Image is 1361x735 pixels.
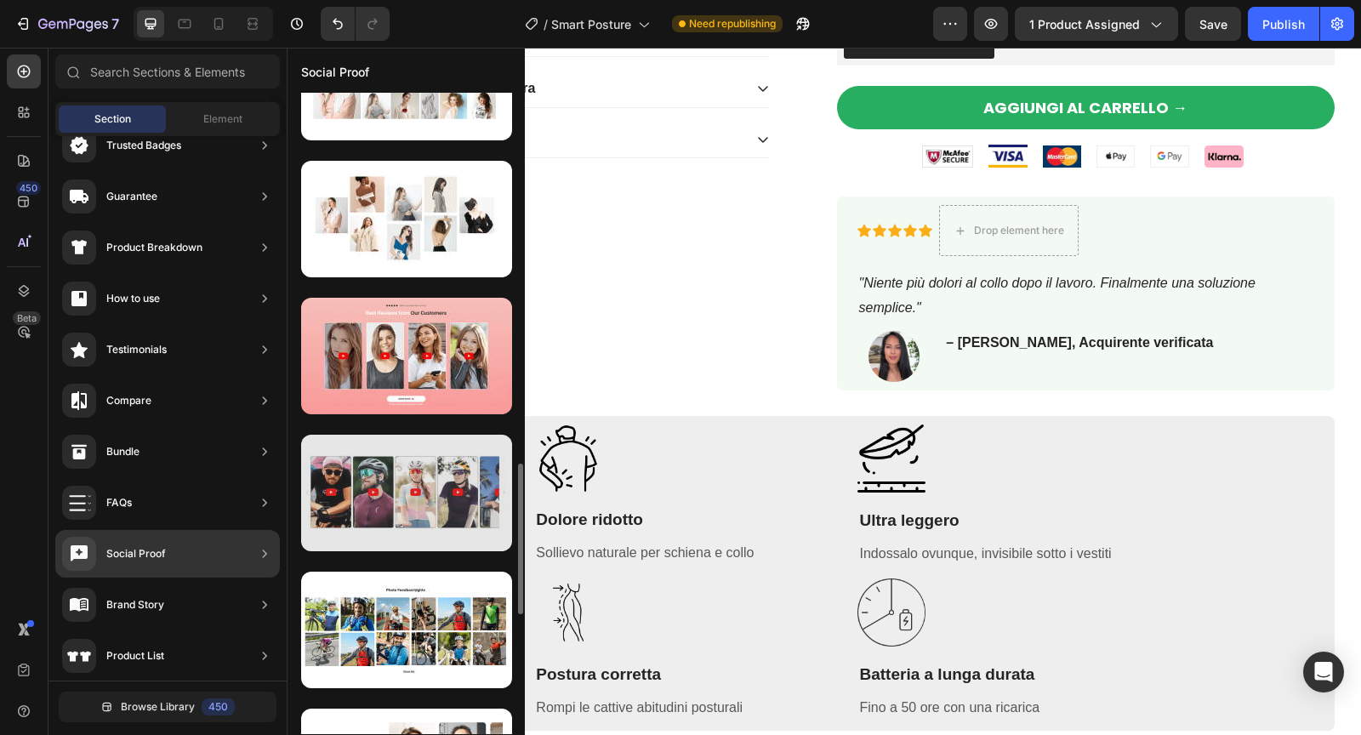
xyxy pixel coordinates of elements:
div: Compare [106,392,151,409]
div: Product List [106,647,164,664]
span: Need republishing [689,16,776,31]
strong: Postura corretta [249,618,374,635]
div: Undo/Redo [321,7,390,41]
strong: Dolore ridotto [249,463,356,481]
div: Brand Story [106,596,164,613]
img: gempages_536301623899587793-f8eb4b9b-e201-445b-9f42-daa709933530.png [248,531,316,599]
span: Browse Library [121,699,195,715]
div: Testimonials [106,341,167,358]
button: 1 product assigned [1015,7,1178,41]
p: Fino a 50 ore con una ricarica [572,648,824,673]
i: "Niente più dolori al collo dopo il lavoro. Finalmente una soluzione semplice." [572,228,969,267]
span: / [544,15,548,33]
strong: Ultra leggero [572,464,672,481]
div: Aggiungi al carrello → [697,50,901,70]
iframe: Design area [287,48,1361,735]
div: FAQs [106,494,132,511]
div: 450 [16,181,41,195]
div: Beta [13,311,41,325]
div: Open Intercom Messenger [1303,652,1344,692]
span: Element [203,111,242,127]
span: Save [1199,17,1227,31]
div: Drop element here [687,176,777,190]
strong: Batteria a lunga durata [572,618,748,635]
span: Smart Posture [551,15,631,33]
div: Product Breakdown [106,239,202,256]
span: Section [94,111,131,127]
button: Publish [1248,7,1319,41]
img: gempages_536301623899587793-20f5bd19-c647-4dc4-946d-d62c5cd1b903.jpg [582,283,633,334]
div: Publish [1262,15,1305,33]
img: gempages_536301623899587793-e282aac6-729b-46f8-99a9-e1d4c27e80c5.png [918,98,957,120]
div: Bundle [106,443,140,460]
button: Save [1185,7,1241,41]
p: Sollievo naturale per schiena e collo [249,493,467,518]
div: Guarantee [106,188,157,205]
img: gempages_536301623899587793-7eaf8b20-4501-4b8f-b6a1-26534df3f815.png [571,377,639,445]
div: Trusted Badges [106,137,181,154]
p: Rompi le cattive abitudini posturali [249,648,467,673]
img: gempages_536301623899587793-bcd98399-8405-4bf5-b2c7-ea66802e8b1b.png [248,377,316,445]
span: 1 product assigned [1029,15,1140,33]
input: Search Sections & Elements [55,54,280,88]
button: Browse Library450 [59,692,276,722]
p: – [PERSON_NAME], Acquirente verificata [659,285,1025,305]
p: Indossalo ovunque, invisibile sotto i vestiti [572,494,824,519]
button: 7 [7,7,127,41]
div: 450 [202,698,235,715]
div: How to use [106,290,160,307]
div: Social Proof [106,545,166,562]
img: gempages_536301623899587793-4672d122-5f35-4062-a9eb-d5f584f71bab.png [571,531,639,599]
p: 7 [111,14,119,34]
